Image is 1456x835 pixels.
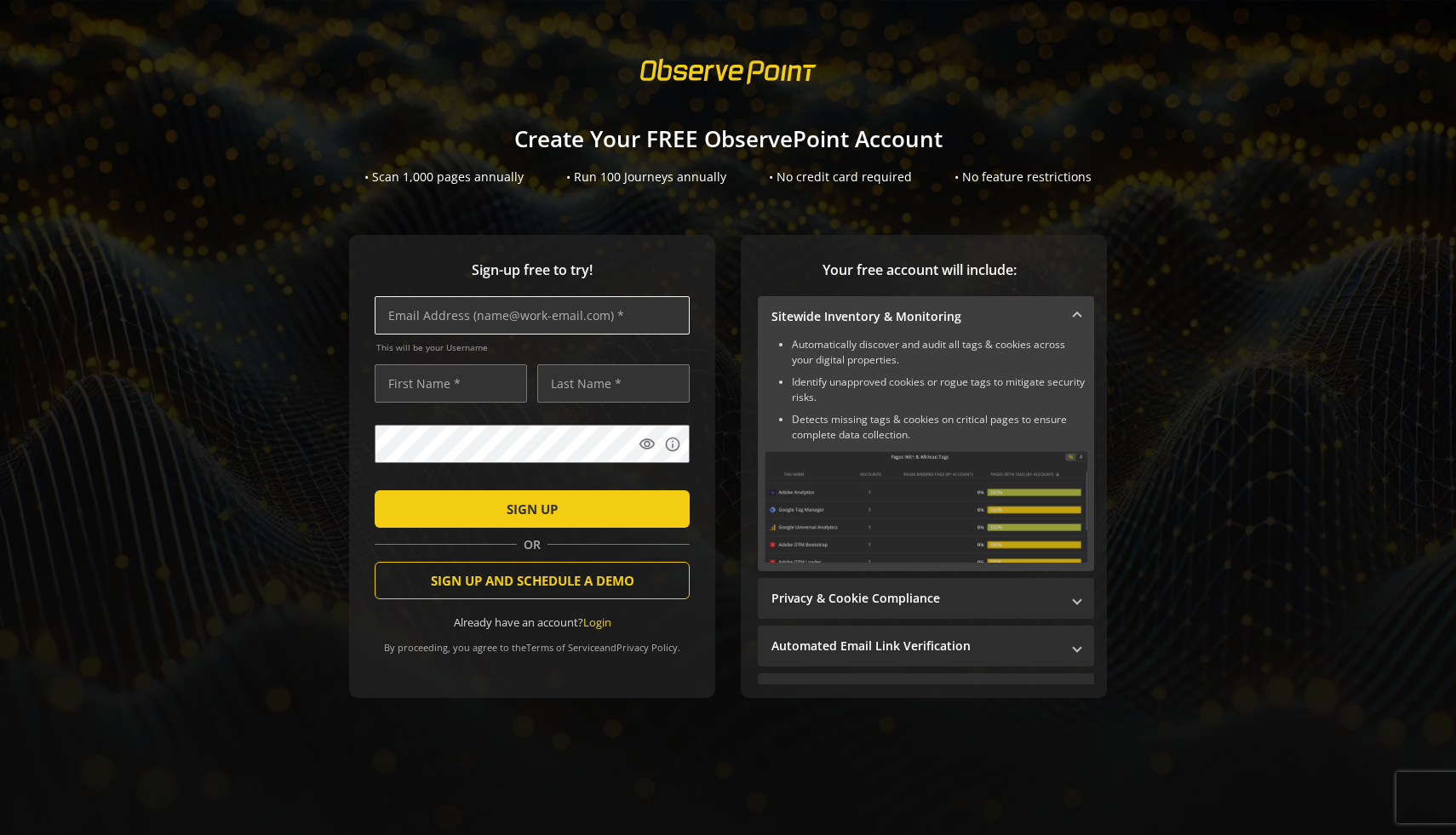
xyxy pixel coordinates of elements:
input: Last Name * [537,364,690,403]
mat-expansion-panel-header: Sitewide Inventory & Monitoring [758,296,1094,337]
a: Terms of Service [526,641,599,654]
button: SIGN UP AND SCHEDULE A DEMO [375,562,690,599]
div: Sitewide Inventory & Monitoring [758,337,1094,571]
mat-expansion-panel-header: Privacy & Cookie Compliance [758,578,1094,619]
div: • No feature restrictions [954,169,1092,186]
mat-panel-title: Privacy & Cookie Compliance [771,590,1060,607]
a: Login [583,615,611,630]
span: Sign-up free to try! [375,260,690,280]
li: Identify unapproved cookies or rogue tags to mitigate security risks. [792,375,1087,405]
span: This will be your Username [376,341,690,353]
span: SIGN UP [507,494,558,524]
mat-icon: visibility [639,436,656,453]
span: SIGN UP AND SCHEDULE A DEMO [431,565,634,596]
input: First Name * [375,364,527,403]
mat-panel-title: Sitewide Inventory & Monitoring [771,308,1060,325]
div: By proceeding, you agree to the and . [375,630,690,654]
span: OR [517,536,547,553]
div: • No credit card required [769,169,912,186]
li: Automatically discover and audit all tags & cookies across your digital properties. [792,337,1087,368]
a: Privacy Policy [616,641,678,654]
img: Sitewide Inventory & Monitoring [765,451,1087,563]
mat-expansion-panel-header: Performance Monitoring with Web Vitals [758,673,1094,714]
input: Email Address (name@work-email.com) * [375,296,690,335]
div: • Scan 1,000 pages annually [364,169,524,186]
button: SIGN UP [375,490,690,528]
mat-expansion-panel-header: Automated Email Link Verification [758,626,1094,666]
li: Detects missing tags & cookies on critical pages to ensure complete data collection. [792,412,1087,443]
mat-panel-title: Automated Email Link Verification [771,638,1060,655]
mat-icon: info [664,436,681,453]
span: Your free account will include: [758,260,1081,280]
div: • Run 100 Journeys annually [566,169,726,186]
div: Already have an account? [375,615,690,631]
